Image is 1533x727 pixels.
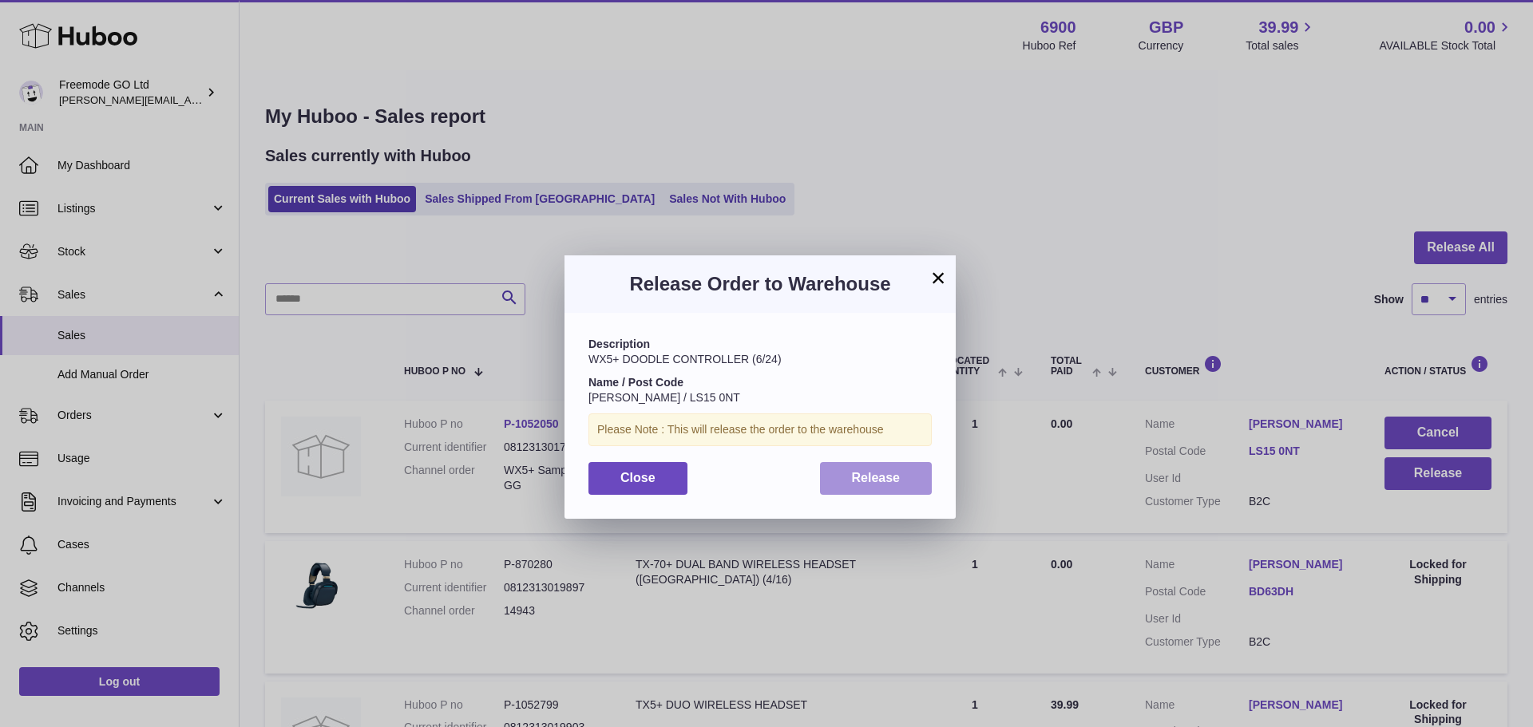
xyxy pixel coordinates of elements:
span: Release [852,471,901,484]
strong: Description [588,338,650,350]
button: × [929,268,948,287]
button: Close [588,462,687,495]
span: Close [620,471,656,484]
div: Please Note : This will release the order to the warehouse [588,413,932,446]
button: Release [820,462,933,495]
span: [PERSON_NAME] / LS15 0NT [588,391,740,404]
span: WX5+ DOODLE CONTROLLER (6/24) [588,353,782,365]
h3: Release Order to Warehouse [588,271,932,297]
strong: Name / Post Code [588,376,683,389]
